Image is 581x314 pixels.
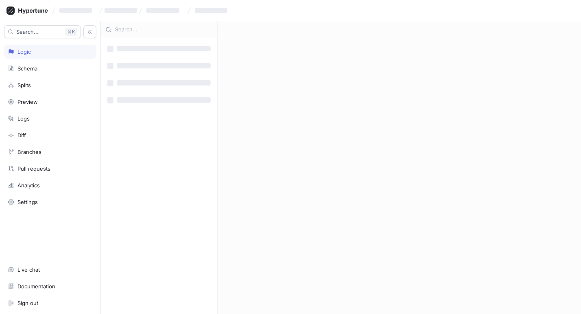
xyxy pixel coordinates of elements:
[107,80,113,86] span: ‌
[17,132,26,138] div: Diff
[17,266,40,273] div: Live chat
[117,63,211,68] span: ‌
[17,283,55,290] div: Documentation
[59,8,92,13] span: ‌
[146,8,179,13] span: ‌
[191,4,234,17] button: ‌
[56,4,98,17] button: ‌
[17,48,31,55] div: Logic
[4,279,96,293] a: Documentation
[117,97,211,103] span: ‌
[107,63,113,69] span: ‌
[143,4,185,17] button: ‌
[17,149,41,155] div: Branches
[107,46,113,52] span: ‌
[107,97,113,103] span: ‌
[17,165,50,172] div: Pull requests
[17,115,30,122] div: Logs
[104,8,137,13] span: ‌
[16,29,39,34] span: Search...
[17,199,38,205] div: Settings
[115,26,213,34] input: Search...
[17,65,37,72] div: Schema
[65,28,77,36] div: K
[17,82,31,88] div: Splits
[17,99,38,105] div: Preview
[17,300,38,306] div: Sign out
[17,182,40,189] div: Analytics
[195,8,227,13] span: ‌
[117,46,211,51] span: ‌
[4,25,81,38] button: Search...K
[117,80,211,86] span: ‌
